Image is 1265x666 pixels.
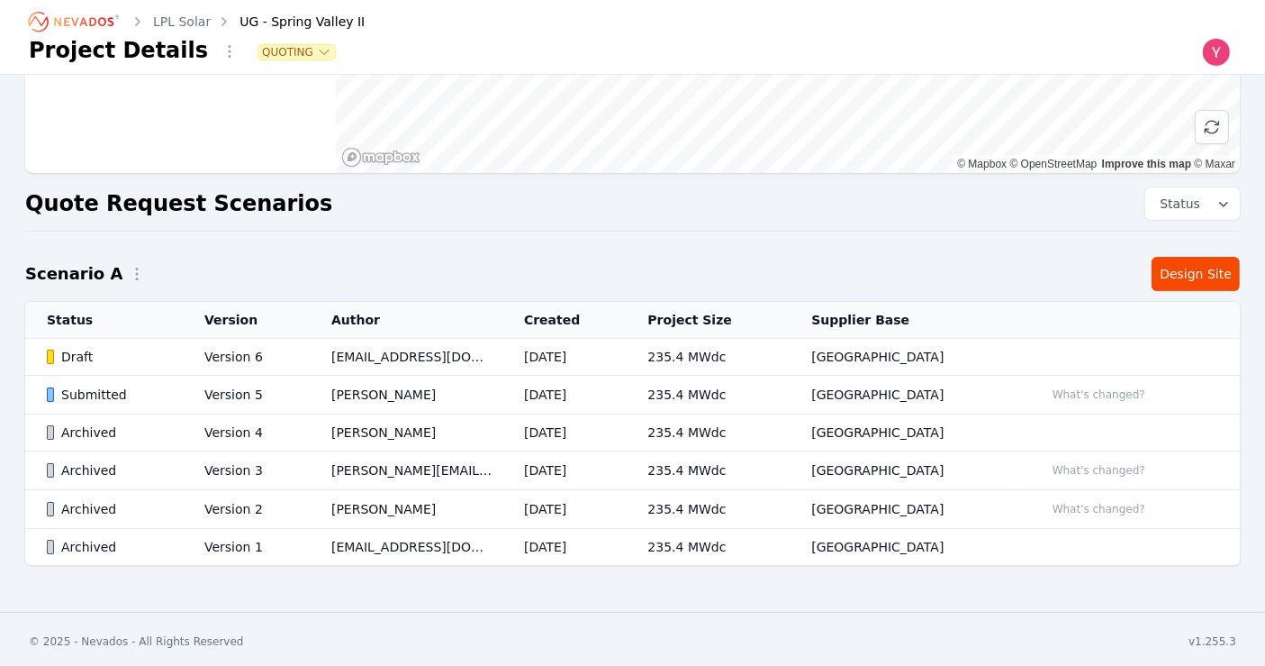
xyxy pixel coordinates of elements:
th: Supplier Base [790,302,1022,339]
button: Status [1145,187,1240,220]
td: [DATE] [502,529,626,566]
th: Author [310,302,502,339]
h2: Scenario A [25,261,122,287]
td: [DATE] [502,339,626,376]
div: Archived [47,424,174,442]
a: Mapbox [957,158,1007,170]
td: 235.4 MWdc [626,415,790,452]
button: Quoting [258,45,335,59]
td: Version 6 [183,339,310,376]
div: Archived [47,500,174,518]
h1: Project Details [29,36,208,65]
td: Version 2 [183,490,310,529]
tr: ArchivedVersion 3[PERSON_NAME][EMAIL_ADDRESS][PERSON_NAME][DOMAIN_NAME][DATE]235.4 MWdc[GEOGRAPHI... [25,452,1240,490]
td: [GEOGRAPHIC_DATA] [790,339,1022,376]
td: [DATE] [502,415,626,452]
h2: Quote Request Scenarios [25,189,332,218]
button: What's changed? [1044,385,1153,405]
td: 235.4 MWdc [626,490,790,529]
td: 235.4 MWdc [626,452,790,490]
th: Version [183,302,310,339]
div: v1.255.3 [1188,634,1236,649]
th: Created [502,302,626,339]
td: [PERSON_NAME] [310,490,502,529]
td: Version 5 [183,376,310,415]
td: [PERSON_NAME] [310,415,502,452]
td: [PERSON_NAME] [310,376,502,415]
a: Improve this map [1102,158,1191,170]
td: [DATE] [502,490,626,529]
button: What's changed? [1044,499,1153,519]
td: [GEOGRAPHIC_DATA] [790,415,1022,452]
a: Design Site [1152,257,1240,291]
td: [DATE] [502,376,626,415]
td: [PERSON_NAME][EMAIL_ADDRESS][PERSON_NAME][DOMAIN_NAME] [310,452,502,490]
a: OpenStreetMap [1010,158,1098,170]
a: Mapbox homepage [341,147,420,168]
td: [EMAIL_ADDRESS][DOMAIN_NAME] [310,529,502,566]
td: Version 4 [183,415,310,452]
td: 235.4 MWdc [626,339,790,376]
td: [EMAIL_ADDRESS][DOMAIN_NAME] [310,339,502,376]
tr: ArchivedVersion 1[EMAIL_ADDRESS][DOMAIN_NAME][DATE]235.4 MWdc[GEOGRAPHIC_DATA] [25,529,1240,566]
tr: SubmittedVersion 5[PERSON_NAME][DATE]235.4 MWdc[GEOGRAPHIC_DATA]What's changed? [25,376,1240,415]
td: [GEOGRAPHIC_DATA] [790,452,1022,490]
td: [DATE] [502,452,626,490]
div: UG - Spring Valley II [214,13,365,31]
td: 235.4 MWdc [626,529,790,566]
td: 235.4 MWdc [626,376,790,415]
div: Submitted [47,386,174,404]
td: Version 1 [183,529,310,566]
td: [GEOGRAPHIC_DATA] [790,490,1022,529]
a: Maxar [1194,158,1235,170]
tr: ArchivedVersion 4[PERSON_NAME][DATE]235.4 MWdc[GEOGRAPHIC_DATA] [25,415,1240,452]
tr: ArchivedVersion 2[PERSON_NAME][DATE]235.4 MWdc[GEOGRAPHIC_DATA]What's changed? [25,490,1240,529]
nav: Breadcrumb [29,7,365,36]
div: Archived [47,461,174,479]
button: What's changed? [1044,461,1153,480]
td: [GEOGRAPHIC_DATA] [790,376,1022,415]
tr: DraftVersion 6[EMAIL_ADDRESS][DOMAIN_NAME][DATE]235.4 MWdc[GEOGRAPHIC_DATA] [25,339,1240,376]
div: © 2025 - Nevados - All Rights Reserved [29,634,244,649]
th: Project Size [626,302,790,339]
th: Status [25,302,183,339]
span: Status [1152,195,1200,213]
div: Draft [47,348,174,366]
div: Archived [47,538,174,556]
td: Version 3 [183,452,310,490]
a: LPL Solar [153,13,211,31]
td: [GEOGRAPHIC_DATA] [790,529,1022,566]
img: Yoni Bennett [1202,38,1231,67]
